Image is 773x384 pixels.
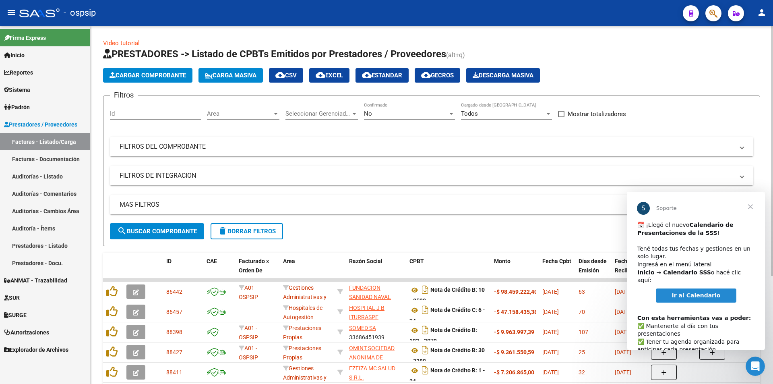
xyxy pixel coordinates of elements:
button: Cargar Comprobante [103,68,192,83]
span: Padrón [4,103,30,112]
span: Gestiones Administrativas y Otros [283,284,327,309]
mat-expansion-panel-header: FILTROS DE INTEGRACION [110,166,753,185]
span: [DATE] [542,329,559,335]
span: Buscar Comprobante [117,228,197,235]
datatable-header-cell: CAE [203,253,236,288]
strong: -$ 7.206.865,00 [494,369,534,376]
strong: -$ 98.459.222,40 [494,289,537,295]
mat-panel-title: MAS FILTROS [120,200,734,209]
iframe: Intercom live chat mensaje [627,192,765,350]
b: Con esta herramientas vas a poder: [10,122,124,129]
span: Fecha Cpbt [542,258,571,264]
span: Prestaciones Propias [283,325,321,340]
span: No [364,110,372,117]
strong: -$ 9.361.550,59 [494,349,534,355]
span: Todos [461,110,478,117]
strong: Nota de Crédito B: 30 - 3288 [409,347,485,365]
span: (alt+q) [446,51,465,59]
span: 32 [579,369,585,376]
div: 33686451939 [349,324,403,340]
span: Gecros [421,72,454,79]
span: Días desde Emisión [579,258,607,274]
mat-icon: cloud_download [316,70,325,80]
span: Facturado x Orden De [239,258,269,274]
span: Razón Social [349,258,382,264]
span: 86457 [166,309,182,315]
span: 107 [579,329,588,335]
span: Prestaciones Propias [283,345,321,361]
i: Descargar documento [420,303,430,316]
mat-icon: cloud_download [421,70,431,80]
datatable-header-cell: Monto [491,253,539,288]
mat-icon: cloud_download [275,70,285,80]
span: A01 - OSPSIP [239,345,258,361]
mat-icon: search [117,226,127,236]
strong: Nota de Crédito B: 10 - 8533 [409,287,485,304]
span: EXCEL [316,72,343,79]
mat-panel-title: FILTROS DEL COMPROBANTE [120,142,734,151]
i: Descargar documento [420,344,430,357]
span: Monto [494,258,511,264]
span: 25 [579,349,585,355]
mat-icon: cloud_download [362,70,372,80]
div: 30718225619 [349,364,403,381]
mat-icon: menu [6,8,16,17]
div: 30550245309 [349,344,403,361]
span: 88411 [166,369,182,376]
span: CAE [207,258,217,264]
i: Descargar documento [420,324,430,336]
span: Hospitales de Autogestión [283,305,322,320]
mat-panel-title: FILTROS DE INTEGRACION [120,171,734,180]
h3: Filtros [110,89,138,101]
span: Borrar Filtros [218,228,276,235]
span: CSV [275,72,297,79]
strong: -$ 47.158.435,38 [494,309,537,315]
span: [DATE] [615,289,631,295]
span: [DATE] [542,289,559,295]
datatable-header-cell: Días desde Emisión [575,253,612,288]
span: Cargar Comprobante [110,72,186,79]
button: Estandar [355,68,409,83]
datatable-header-cell: Fecha Recibido [612,253,648,288]
span: A01 - OSPSIP [239,325,258,340]
button: Carga Masiva [198,68,263,83]
span: OMINT SOCIEDAD ANONIMA DE SERVICIOS [349,345,395,370]
span: FUNDACION SANIDAD NAVAL ARGENTINA [349,284,391,309]
mat-expansion-panel-header: MAS FILTROS [110,195,753,214]
mat-icon: person [757,8,767,17]
span: [DATE] [615,349,631,355]
span: Descarga Masiva [473,72,533,79]
button: Buscar Comprobante [110,223,204,239]
span: 88427 [166,349,182,355]
span: Sistema [4,85,30,94]
span: Prestadores / Proveedores [4,120,77,129]
span: Seleccionar Gerenciador [285,110,351,117]
span: A01 - OSPSIP [239,284,258,300]
span: SOMED SA [349,325,376,331]
span: ID [166,258,172,264]
iframe: Intercom live chat [746,357,765,376]
span: Firma Express [4,33,46,42]
span: 88398 [166,329,182,335]
button: EXCEL [309,68,349,83]
mat-expansion-panel-header: FILTROS DEL COMPROBANTE [110,137,753,156]
strong: Nota de Crédito C: 6 - 24 [409,307,485,324]
a: Video tutorial [103,39,140,47]
span: PRESTADORES -> Listado de CPBTs Emitidos por Prestadores / Proveedores [103,48,446,60]
span: Area [283,258,295,264]
span: Estandar [362,72,402,79]
span: [DATE] [542,369,559,376]
span: Inicio [4,51,25,60]
span: SUR [4,293,20,302]
div: 30660716757 [349,303,403,320]
span: [DATE] [615,369,631,376]
span: Explorador de Archivos [4,345,68,354]
span: CPBT [409,258,424,264]
span: SURGE [4,311,27,320]
strong: Nota de Crédito B: 103 - 2979 [409,327,477,345]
